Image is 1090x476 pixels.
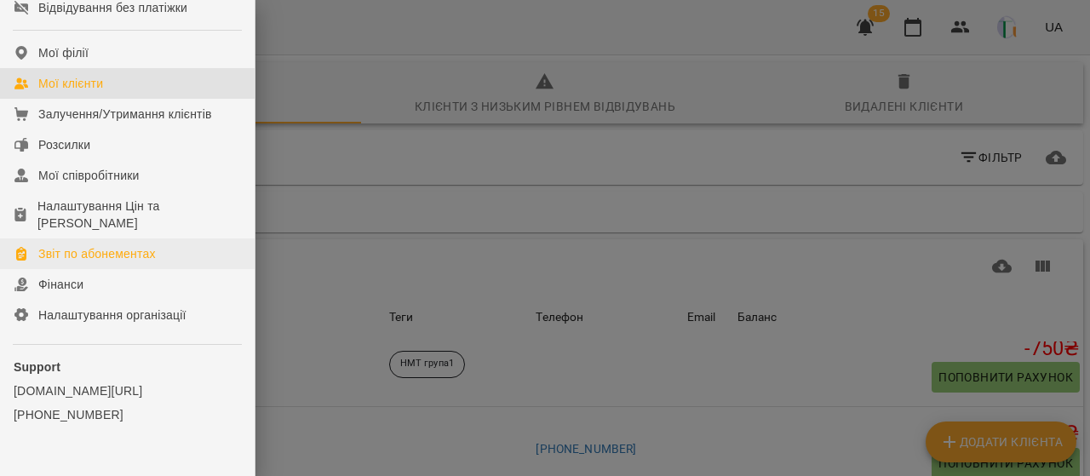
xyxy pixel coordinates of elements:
[38,167,140,184] div: Мої співробітники
[38,136,90,153] div: Розсилки
[14,382,241,399] a: [DOMAIN_NAME][URL]
[38,276,83,293] div: Фінанси
[14,406,241,423] a: [PHONE_NUMBER]
[38,245,156,262] div: Звіт по абонементах
[38,75,103,92] div: Мої клієнти
[37,198,241,232] div: Налаштування Цін та [PERSON_NAME]
[38,307,186,324] div: Налаштування організації
[38,106,212,123] div: Залучення/Утримання клієнтів
[38,44,89,61] div: Мої філії
[14,358,241,376] p: Support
